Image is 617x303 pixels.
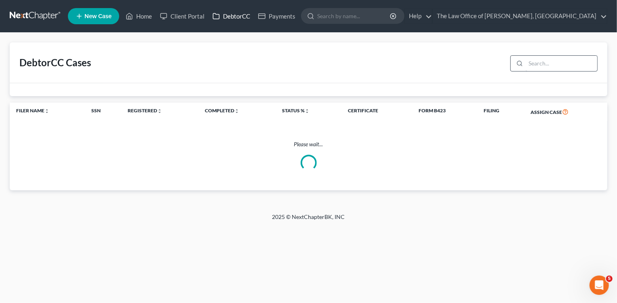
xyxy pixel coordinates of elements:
[16,107,49,114] a: Filer Nameunfold_more
[84,13,112,19] span: New Case
[208,9,254,23] a: DebtorCC
[526,56,597,71] input: Search...
[205,107,239,114] a: Completedunfold_more
[477,103,524,121] th: Filing
[524,103,607,121] th: Assign Case
[44,109,49,114] i: unfold_more
[10,140,607,148] p: Please wait...
[156,9,208,23] a: Client Portal
[78,213,539,227] div: 2025 © NextChapterBK, INC
[305,109,310,114] i: unfold_more
[405,9,432,23] a: Help
[433,9,607,23] a: The Law Office of [PERSON_NAME], [GEOGRAPHIC_DATA]
[282,107,310,114] a: Status %unfold_more
[317,8,391,23] input: Search by name...
[606,276,613,282] span: 5
[341,103,412,121] th: Certificate
[412,103,478,121] th: Form B423
[128,107,162,114] a: Registeredunfold_more
[590,276,609,295] iframe: Intercom live chat
[254,9,299,23] a: Payments
[234,109,239,114] i: unfold_more
[122,9,156,23] a: Home
[19,56,91,69] div: DebtorCC Cases
[85,103,121,121] th: SSN
[157,109,162,114] i: unfold_more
